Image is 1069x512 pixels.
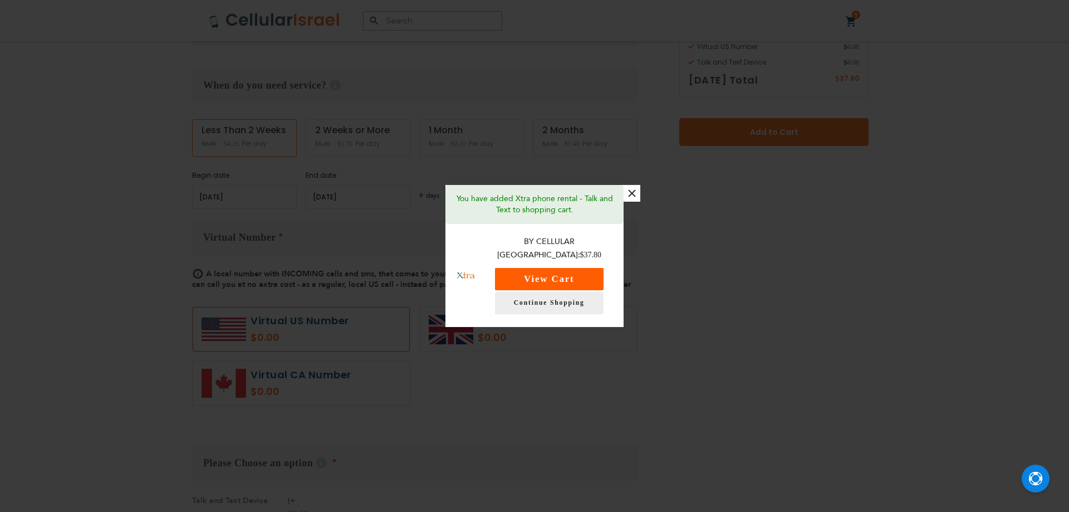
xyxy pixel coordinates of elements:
span: $37.80 [580,251,602,259]
button: View Cart [495,268,604,290]
a: Continue Shopping [495,292,604,314]
p: You have added Xtra phone rental - Talk and Text to shopping cart. [454,193,615,216]
button: × [624,185,640,202]
p: By Cellular [GEOGRAPHIC_DATA]: [486,235,613,262]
